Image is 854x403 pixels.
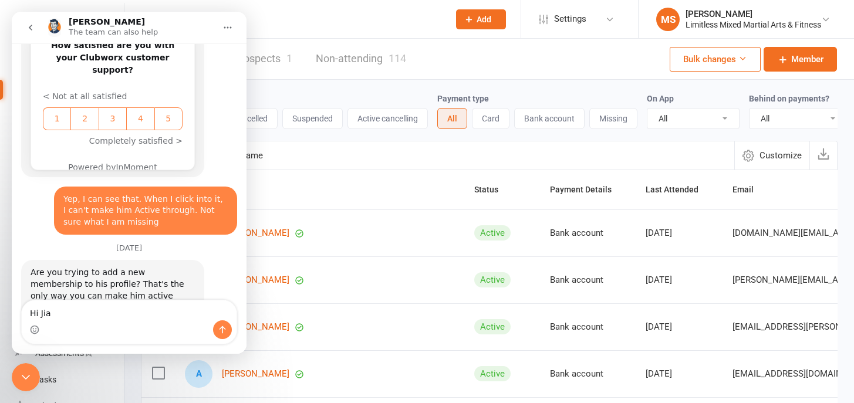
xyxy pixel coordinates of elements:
span: 1 [33,101,58,113]
div: Toby says… [9,11,225,175]
button: Missing [589,108,637,129]
div: Are you trying to add a new membership to his profile? That's the only way you can make him activ... [19,255,183,301]
a: [PERSON_NAME] [222,369,289,379]
button: Send a message… [201,309,220,327]
button: Status [474,182,511,197]
div: Completely satisfied > [31,123,171,136]
div: [DATE] [9,232,225,248]
button: 3 [87,96,114,118]
div: 1 [286,52,292,65]
span: Status [474,185,511,194]
div: Are you trying to add a new membership to his profile? That's the only way you can make him activ... [9,248,193,308]
a: [PERSON_NAME] [222,275,289,285]
a: InMoment [104,151,145,160]
span: Last Attended [646,185,711,194]
span: Add [477,15,491,24]
button: Payment Details [550,182,625,197]
div: [DATE] [646,369,711,379]
h2: How satisfied are you with your Clubworx customer support? [31,28,171,65]
span: Email [733,185,767,194]
div: [DATE] [646,275,711,285]
a: Non-attending114 [316,39,406,79]
button: Bank account [514,108,585,129]
a: Member [764,47,837,72]
div: Megan says… [9,175,225,233]
button: 5 [143,96,171,118]
div: Bank account [550,322,625,332]
span: 2 [60,101,85,113]
div: Bank account [550,369,625,379]
button: Emoji picker [18,313,28,323]
label: On App [647,94,674,103]
div: Powered by [31,150,171,162]
a: Prospects1 [234,39,292,79]
div: Yep, I can see that. When I click into it, I can't make him Active through. Not sure what I am mi... [42,175,225,223]
span: 3 [89,101,113,113]
label: Behind on payments? [749,94,829,103]
div: Active [474,366,511,381]
div: Jia says… [9,248,225,334]
span: 5 [144,101,169,113]
div: Bank account [550,228,625,238]
span: Payment Details [550,185,625,194]
button: Card [472,108,509,129]
a: Tasks [15,367,124,393]
span: Customize [760,148,802,162]
div: Tasks [35,375,56,384]
button: Bulk changes [670,47,761,72]
div: [DATE] [646,322,711,332]
button: 2 [59,96,86,118]
p: The team can also help [57,15,146,26]
input: Search by contact name [141,141,734,170]
div: Yep, I can see that. When I click into it, I can't make him Active through. Not sure what I am mi... [52,182,216,216]
button: Home [205,5,227,27]
iframe: Intercom live chat [12,12,247,354]
button: Customize [734,141,809,170]
div: Limitless Mixed Martial Arts & Fitness [686,19,821,30]
div: 114 [389,52,406,65]
button: 1 [31,96,59,118]
label: Payment type [437,94,489,103]
div: < Not at all satisfied [31,79,171,91]
button: 4 [114,96,142,118]
span: Settings [554,6,586,32]
div: [DATE] [646,228,711,238]
div: Active [474,225,511,241]
button: All [437,108,467,129]
div: Active [474,272,511,287]
button: Active cancelling [347,108,428,129]
textarea: Message… [10,289,225,309]
iframe: Intercom live chat [12,363,40,391]
span: Member [791,52,823,66]
input: Search... [154,11,441,28]
button: Last Attended [646,182,711,197]
span: 4 [116,101,141,113]
button: Email [733,182,767,197]
div: Aiden [185,360,212,388]
div: MS [656,8,680,31]
div: Active [474,319,511,334]
a: [PERSON_NAME] [222,228,289,238]
div: How satisfied are you with your Clubworx customer support?< Not at all satisfied12345Completely s... [9,11,193,165]
a: [PERSON_NAME] [222,322,289,332]
button: Add [456,9,506,29]
div: Bank account [550,275,625,285]
button: Cancelled [222,108,278,129]
div: [PERSON_NAME] [686,9,821,19]
button: Suspended [282,108,343,129]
